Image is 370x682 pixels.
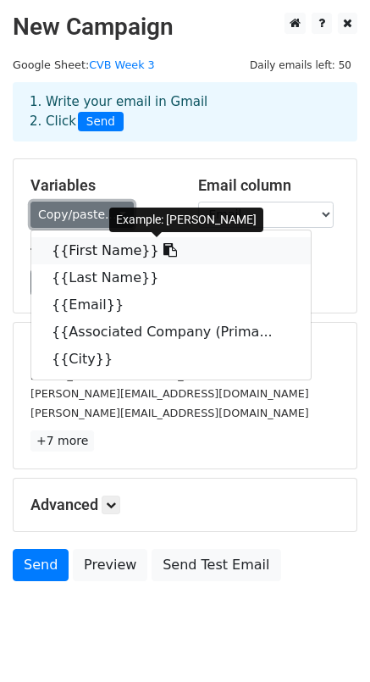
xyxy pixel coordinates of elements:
a: Copy/paste... [30,202,134,228]
h2: New Campaign [13,13,357,42]
a: {{Associated Company (Prima... [31,319,311,346]
small: [EMAIL_ADDRESS][DOMAIN_NAME] [30,369,219,381]
iframe: Chat Widget [285,601,370,682]
a: {{First Name}} [31,237,311,264]
small: [PERSON_NAME][EMAIL_ADDRESS][DOMAIN_NAME] [30,387,309,400]
a: +7 more [30,430,94,452]
h5: Email column [198,176,340,195]
a: {{City}} [31,346,311,373]
a: Send [13,549,69,581]
h5: Advanced [30,496,340,514]
a: CVB Week 3 [89,58,155,71]
small: Google Sheet: [13,58,155,71]
span: Send [78,112,124,132]
a: Daily emails left: 50 [244,58,357,71]
span: Daily emails left: 50 [244,56,357,75]
div: Example: [PERSON_NAME] [109,208,263,232]
a: Preview [73,549,147,581]
div: 1. Write your email in Gmail 2. Click [17,92,353,131]
a: Send Test Email [152,549,280,581]
h5: Variables [30,176,173,195]
small: [PERSON_NAME][EMAIL_ADDRESS][DOMAIN_NAME] [30,407,309,419]
a: {{Email}} [31,291,311,319]
a: {{Last Name}} [31,264,311,291]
